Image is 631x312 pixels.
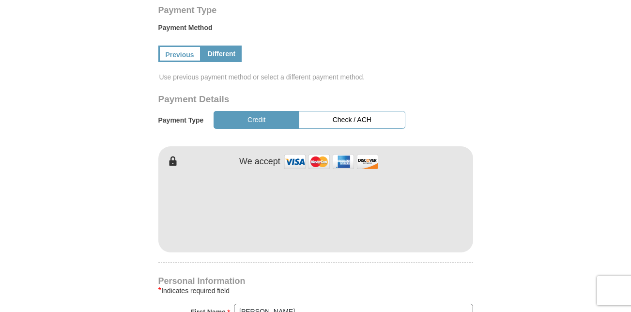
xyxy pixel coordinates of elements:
h4: Payment Type [158,6,473,14]
a: Previous [158,46,201,62]
label: Payment Method [158,23,473,37]
h4: Personal Information [158,277,473,285]
button: Credit [214,111,299,129]
div: Indicates required field [158,285,473,296]
h3: Payment Details [158,94,405,105]
span: Use previous payment method or select a different payment method. [159,72,474,82]
button: Check / ACH [299,111,405,129]
h4: We accept [239,156,280,167]
img: credit cards accepted [283,151,380,172]
h5: Payment Type [158,116,204,125]
a: Different [201,46,242,62]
